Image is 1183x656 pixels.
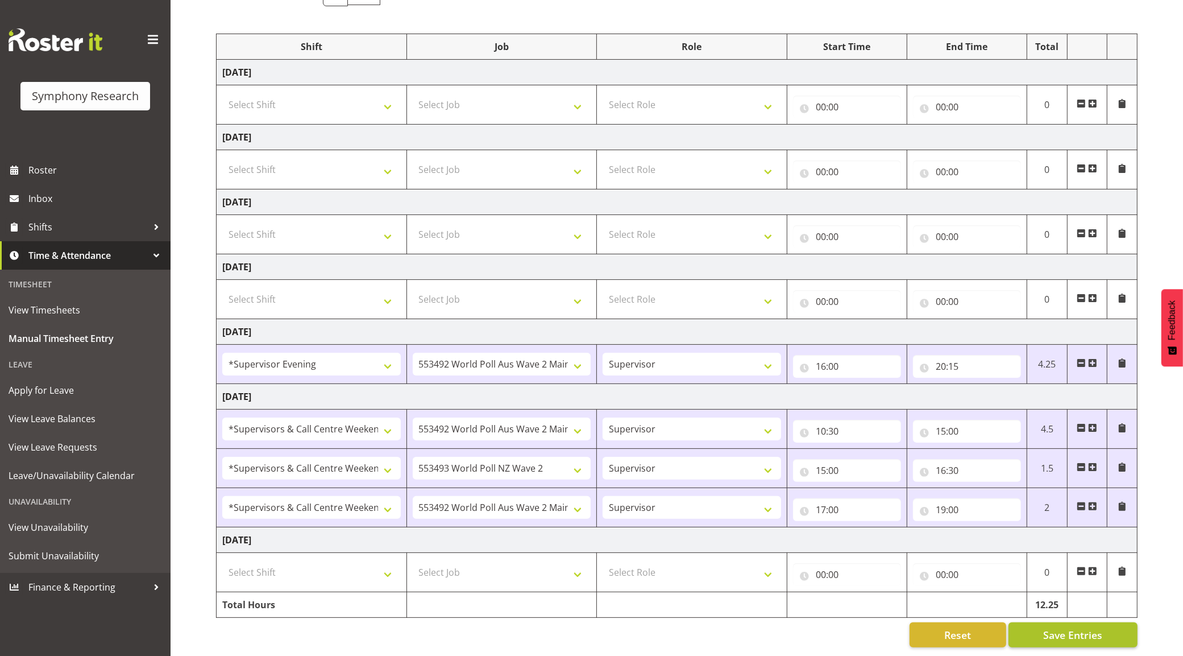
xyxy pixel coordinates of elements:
td: [DATE] [217,527,1138,553]
td: 0 [1027,280,1067,319]
a: View Leave Requests [3,433,168,461]
button: Save Entries [1008,622,1138,647]
div: Symphony Research [32,88,139,105]
span: Manual Timesheet Entry [9,330,162,347]
input: Click to select... [913,96,1021,118]
span: Apply for Leave [9,382,162,399]
td: [DATE] [217,384,1138,410]
a: Leave/Unavailability Calendar [3,461,168,490]
div: Total [1033,40,1061,53]
a: View Unavailability [3,513,168,542]
span: Time & Attendance [28,247,148,264]
img: Rosterit website logo [9,28,102,51]
div: Timesheet [3,273,168,296]
td: 12.25 [1027,592,1067,618]
span: Submit Unavailability [9,547,162,564]
input: Click to select... [793,160,901,183]
td: 4.25 [1027,345,1067,384]
div: Leave [3,353,168,376]
input: Click to select... [793,498,901,521]
input: Click to select... [913,498,1021,521]
span: View Timesheets [9,302,162,319]
span: Feedback [1167,300,1177,340]
input: Click to select... [913,420,1021,443]
input: Click to select... [793,563,901,586]
td: 0 [1027,150,1067,189]
td: 0 [1027,215,1067,254]
td: [DATE] [217,60,1138,85]
input: Click to select... [793,290,901,313]
a: View Timesheets [3,296,168,324]
span: Roster [28,162,165,179]
input: Click to select... [793,96,901,118]
div: Role [603,40,781,53]
td: 2 [1027,488,1067,527]
a: Submit Unavailability [3,542,168,570]
span: Leave/Unavailability Calendar [9,467,162,484]
div: Unavailability [3,490,168,513]
input: Click to select... [913,225,1021,248]
div: Shift [222,40,401,53]
td: 1.5 [1027,449,1067,488]
input: Click to select... [793,355,901,378]
span: Save Entries [1043,628,1102,642]
td: 0 [1027,85,1067,125]
span: View Leave Requests [9,439,162,456]
span: Inbox [28,190,165,207]
div: Job [413,40,591,53]
a: Apply for Leave [3,376,168,405]
button: Feedback - Show survey [1161,289,1183,366]
span: Shifts [28,218,148,236]
input: Click to select... [793,225,901,248]
td: [DATE] [217,125,1138,150]
a: View Leave Balances [3,405,168,433]
input: Click to select... [913,563,1021,586]
td: Total Hours [217,592,407,618]
input: Click to select... [913,160,1021,183]
a: Manual Timesheet Entry [3,324,168,353]
td: 4.5 [1027,410,1067,449]
input: Click to select... [913,355,1021,378]
input: Click to select... [913,290,1021,313]
input: Click to select... [793,420,901,443]
td: [DATE] [217,254,1138,280]
input: Click to select... [793,459,901,482]
span: View Unavailability [9,519,162,536]
td: 0 [1027,553,1067,592]
input: Click to select... [913,459,1021,482]
span: View Leave Balances [9,410,162,427]
button: Reset [910,622,1006,647]
span: Reset [944,628,971,642]
div: Start Time [793,40,901,53]
td: [DATE] [217,319,1138,345]
span: Finance & Reporting [28,579,148,596]
td: [DATE] [217,189,1138,215]
div: End Time [913,40,1021,53]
